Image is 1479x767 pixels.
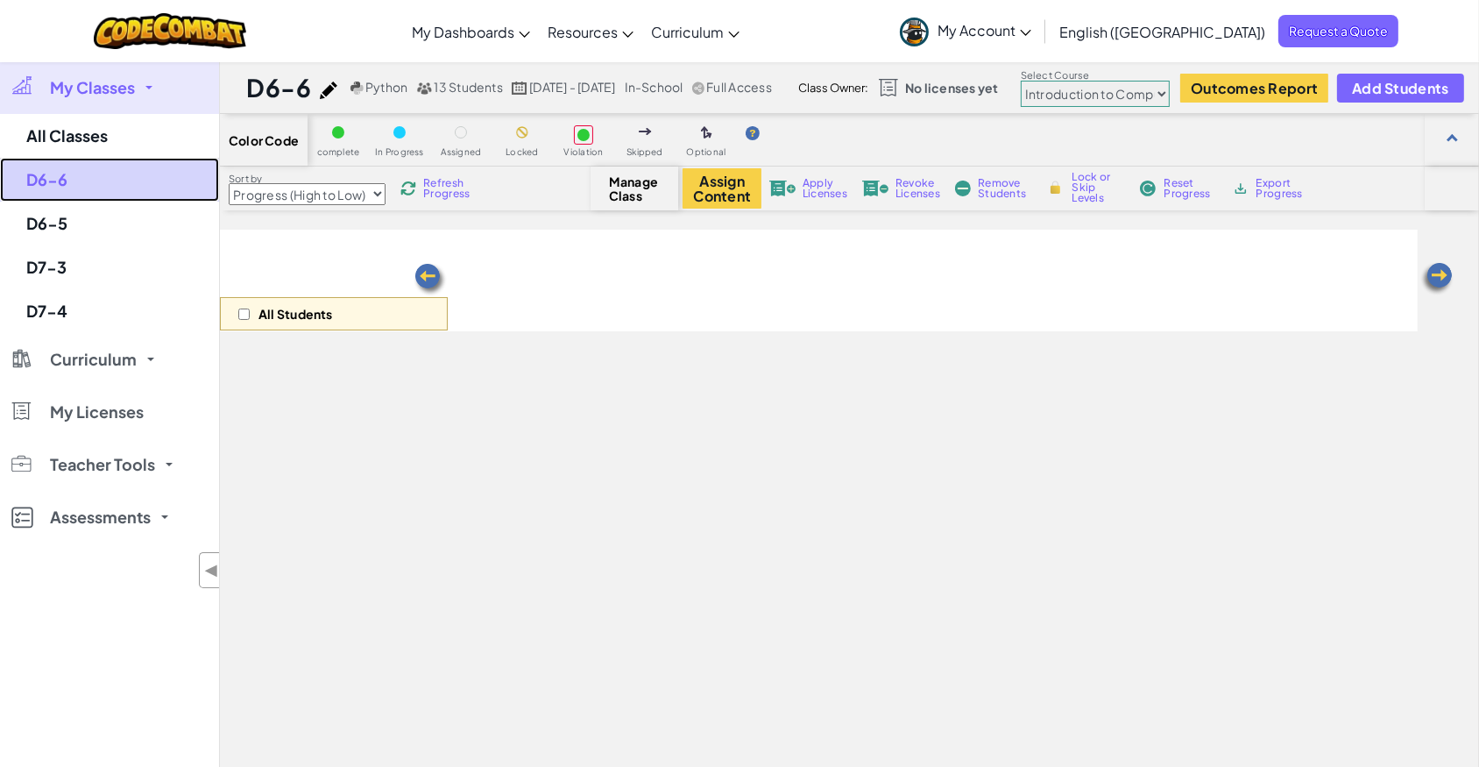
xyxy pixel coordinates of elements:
span: My Account [938,21,1031,39]
span: Assessments [50,509,151,525]
span: Remove Students [978,178,1030,199]
a: Resources [539,8,642,55]
span: Reset Progress [1164,178,1216,199]
span: My Licenses [50,404,144,420]
p: All Students [258,307,333,321]
a: My Account [891,4,1040,59]
span: In Progress [375,147,424,157]
button: Assign Content [683,168,761,209]
img: MultipleUsers.png [416,82,432,95]
span: My Dashboards [412,23,514,41]
span: Apply Licenses [803,178,847,199]
span: Lock or Skip Levels [1072,172,1123,203]
img: IconOptionalLevel.svg [701,126,712,140]
img: avatar [900,18,929,46]
img: IconShare_Gray.svg [692,82,704,95]
span: Full Access [706,79,772,95]
span: 13 Students [434,79,503,95]
a: English ([GEOGRAPHIC_DATA]) [1051,8,1274,55]
img: python.png [350,82,364,95]
span: Assigned [441,147,482,157]
label: Select Course [1021,68,1170,82]
a: My Dashboards [403,8,539,55]
a: Request a Quote [1278,15,1398,47]
span: Resources [548,23,618,41]
span: Color Code [229,133,299,147]
img: IconRemoveStudents.svg [955,181,971,196]
span: Optional [687,147,726,157]
div: in-school [625,80,683,96]
span: Export Progress [1256,178,1310,199]
img: Arrow_Left.png [1419,261,1454,296]
span: Revoke Licenses [895,178,940,199]
span: Locked [506,147,538,157]
img: IconSkippedLevel.svg [639,128,652,135]
img: IconLicenseRevoke.svg [862,181,888,196]
span: Teacher Tools [50,457,155,472]
span: complete [317,147,360,157]
img: IconReload.svg [400,181,416,196]
span: Skipped [626,147,663,157]
span: Curriculum [50,352,137,367]
label: Sort by [229,172,386,186]
div: Class Owner: [798,75,868,101]
span: My Classes [50,80,135,96]
img: CodeCombat logo [94,13,247,49]
button: Add Students [1337,74,1463,103]
span: English ([GEOGRAPHIC_DATA]) [1059,23,1265,41]
span: Refresh Progress [423,178,478,199]
a: Curriculum [642,8,748,55]
img: IconLicenseApply.svg [769,181,796,196]
span: Python [365,79,407,95]
img: IconLock.svg [1046,180,1065,195]
span: Curriculum [651,23,724,41]
img: calendar.svg [512,82,527,95]
span: Manage Class [609,174,661,202]
img: IconArchive.svg [1232,181,1249,196]
span: [DATE] - [DATE] [529,79,615,95]
img: IconHint.svg [746,126,760,140]
button: Outcomes Report [1180,74,1328,103]
span: ◀ [204,557,219,583]
h1: D6-6 [246,71,311,104]
span: Violation [563,147,603,157]
img: Arrow_Left.png [413,262,448,297]
span: No licenses yet [905,81,998,95]
img: iconPencil.svg [320,82,337,99]
img: IconReset.svg [1139,181,1157,196]
span: Add Students [1352,81,1448,96]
